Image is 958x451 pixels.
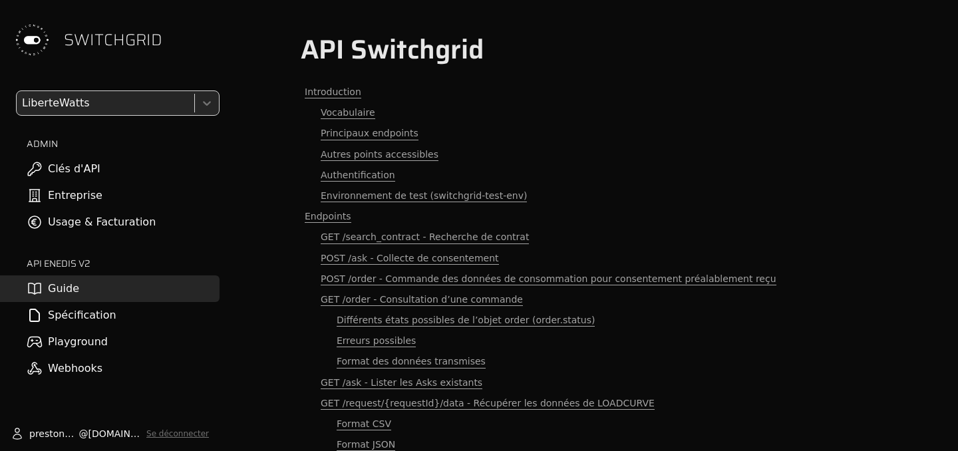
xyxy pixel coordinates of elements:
[337,418,391,430] span: Format CSV
[321,106,375,119] span: Vocabulaire
[79,427,88,440] span: @
[337,355,486,368] span: Format des données transmises
[88,427,141,440] span: [DOMAIN_NAME]
[301,102,883,123] a: Vocabulaire
[301,351,883,372] a: Format des données transmises
[301,269,883,289] a: POST /order - Commande des données de consommation pour consentement préalablement reçu
[321,169,395,182] span: Authentification
[321,148,438,161] span: Autres points accessibles
[337,335,416,347] span: Erreurs possibles
[321,397,655,410] span: GET /request/{requestId}/data - Récupérer les données de LOADCURVE
[301,165,883,186] a: Authentification
[301,373,883,393] a: GET /ask - Lister les Asks existants
[301,227,883,247] a: GET /search_contract - Recherche de contrat
[337,314,595,327] span: Différents états possibles de l’objet order (order.status)
[305,210,351,223] span: Endpoints
[301,82,883,102] a: Introduction
[301,310,883,331] a: Différents états possibles de l’objet order (order.status)
[27,137,220,150] h2: ADMIN
[321,127,418,140] span: Principaux endpoints
[29,427,79,440] span: prestone.ngayo
[321,190,527,202] span: Environnement de test (switchgrid-test-env)
[11,19,53,61] img: Switchgrid Logo
[301,186,883,206] a: Environnement de test (switchgrid-test-env)
[301,206,883,227] a: Endpoints
[301,414,883,434] a: Format CSV
[146,428,209,439] button: Se déconnecter
[321,376,482,389] span: GET /ask - Lister les Asks existants
[301,331,883,351] a: Erreurs possibles
[301,289,883,310] a: GET /order - Consultation d’une commande
[301,34,883,66] h1: API Switchgrid
[305,86,361,98] span: Introduction
[321,293,523,306] span: GET /order - Consultation d’une commande
[301,248,883,269] a: POST /ask - Collecte de consentement
[301,123,883,144] a: Principaux endpoints
[337,438,395,451] span: Format JSON
[301,144,883,165] a: Autres points accessibles
[64,29,162,51] span: SWITCHGRID
[27,257,220,270] h2: API ENEDIS v2
[321,231,529,243] span: GET /search_contract - Recherche de contrat
[301,393,883,414] a: GET /request/{requestId}/data - Récupérer les données de LOADCURVE
[321,273,776,285] span: POST /order - Commande des données de consommation pour consentement préalablement reçu
[321,252,499,265] span: POST /ask - Collecte de consentement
